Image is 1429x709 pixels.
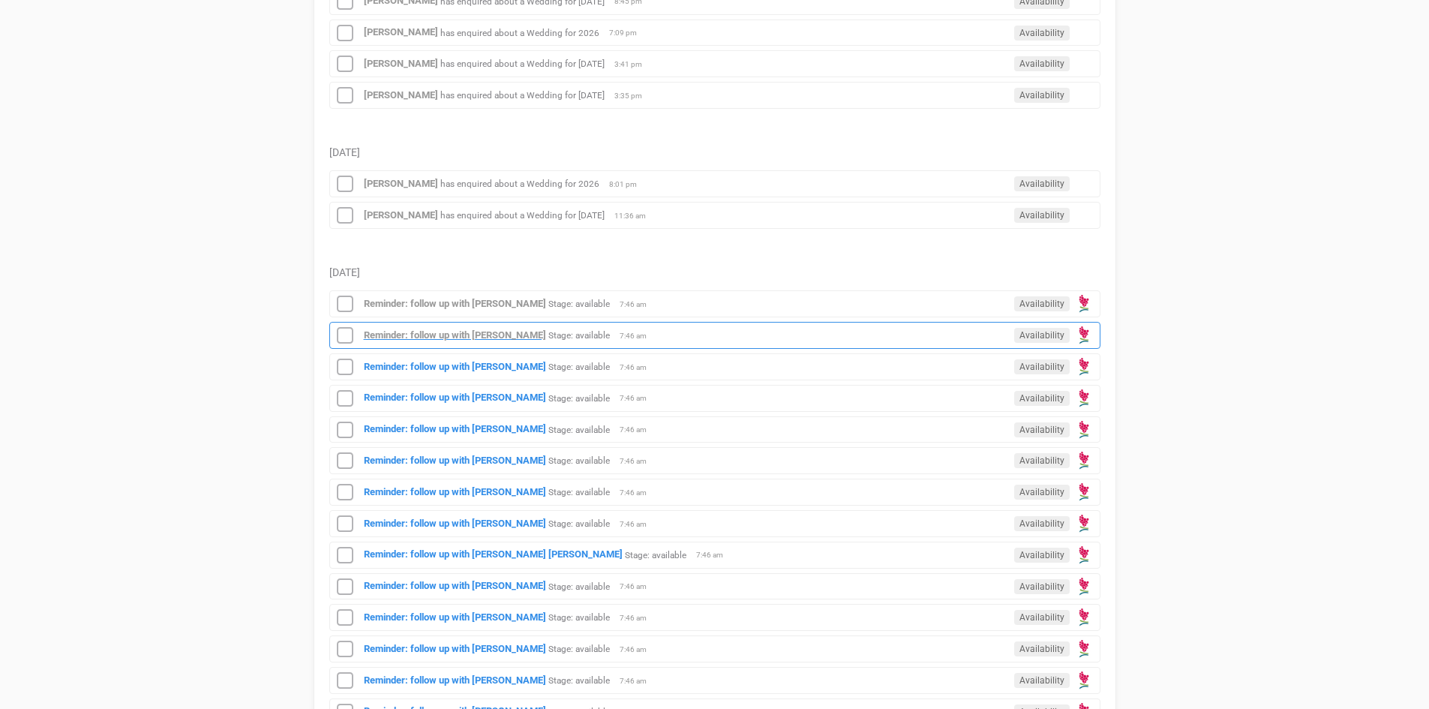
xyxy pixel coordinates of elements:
img: open-uri20190322-4-14wp8y4 [1073,513,1094,534]
img: open-uri20190322-4-14wp8y4 [1073,607,1094,628]
a: Reminder: follow up with [PERSON_NAME] [364,674,546,686]
span: Availability [1014,579,1070,594]
small: Stage: available [625,549,686,560]
span: Availability [1014,56,1070,71]
span: Availability [1014,673,1070,688]
span: 11:36 am [614,211,652,221]
small: Stage: available [548,518,610,529]
small: Stage: available [548,644,610,654]
span: Availability [1014,359,1070,374]
span: Availability [1014,88,1070,103]
span: 7:46 am [620,425,657,435]
small: Stage: available [548,487,610,497]
a: Reminder: follow up with [PERSON_NAME] [364,423,546,434]
small: has enquired about a Wedding for [DATE] [440,59,605,69]
a: Reminder: follow up with [PERSON_NAME] [364,580,546,591]
small: has enquired about a Wedding for [DATE] [440,90,605,101]
span: 7:46 am [620,581,657,592]
span: 7:46 am [620,456,657,467]
small: Stage: available [548,299,610,309]
img: open-uri20190322-4-14wp8y4 [1073,545,1094,566]
img: open-uri20190322-4-14wp8y4 [1073,576,1094,597]
span: 7:46 am [620,488,657,498]
span: Availability [1014,422,1070,437]
span: Availability [1014,208,1070,223]
small: Stage: available [548,581,610,591]
a: [PERSON_NAME] [364,209,438,221]
span: 7:46 am [620,519,657,530]
a: Reminder: follow up with [PERSON_NAME] [364,518,546,529]
a: Reminder: follow up with [PERSON_NAME] [364,611,546,623]
small: Stage: available [548,424,610,434]
span: Availability [1014,485,1070,500]
img: open-uri20190322-4-14wp8y4 [1073,356,1094,377]
span: 7:46 am [620,393,657,404]
a: [PERSON_NAME] [364,26,438,38]
a: [PERSON_NAME] [364,89,438,101]
span: 7:09 pm [609,28,647,38]
a: Reminder: follow up with [PERSON_NAME] [364,486,546,497]
h5: [DATE] [329,267,1100,278]
span: Availability [1014,328,1070,343]
span: Availability [1014,610,1070,625]
small: Stage: available [548,455,610,466]
img: open-uri20190322-4-14wp8y4 [1073,638,1094,659]
span: 7:46 am [620,331,657,341]
small: Stage: available [548,330,610,341]
a: Reminder: follow up with [PERSON_NAME] [364,361,546,372]
a: [PERSON_NAME] [364,178,438,189]
span: 7:46 am [620,676,657,686]
span: 7:46 am [620,644,657,655]
span: 3:35 pm [614,91,652,101]
small: has enquired about a Wedding for [DATE] [440,210,605,221]
h5: [DATE] [329,147,1100,158]
small: Stage: available [548,675,610,686]
a: [PERSON_NAME] [364,58,438,69]
img: open-uri20190322-4-14wp8y4 [1073,450,1094,471]
small: Stage: available [548,612,610,623]
span: Availability [1014,391,1070,406]
a: Reminder: follow up with [PERSON_NAME] [364,298,546,309]
small: Stage: available [548,392,610,403]
a: Reminder: follow up with [PERSON_NAME] [PERSON_NAME] [364,548,623,560]
small: has enquired about a Wedding for 2026 [440,27,599,38]
span: Availability [1014,453,1070,468]
small: has enquired about a Wedding for 2026 [440,179,599,189]
strong: Reminder: follow up with [PERSON_NAME] [364,392,546,403]
span: Availability [1014,296,1070,311]
span: 8:01 pm [609,179,647,190]
span: Availability [1014,176,1070,191]
a: Reminder: follow up with [PERSON_NAME] [364,455,546,466]
span: Availability [1014,641,1070,656]
span: 7:46 am [696,550,734,560]
small: Stage: available [548,362,610,372]
span: 7:46 am [620,299,657,310]
img: open-uri20190322-4-14wp8y4 [1073,419,1094,440]
span: Availability [1014,26,1070,41]
span: Availability [1014,516,1070,531]
span: Availability [1014,548,1070,563]
a: Reminder: follow up with [PERSON_NAME] [364,643,546,654]
span: 7:46 am [620,362,657,373]
a: Reminder: follow up with [PERSON_NAME] [364,329,546,341]
img: open-uri20190322-4-14wp8y4 [1073,670,1094,691]
img: open-uri20190322-4-14wp8y4 [1073,325,1094,346]
img: open-uri20190322-4-14wp8y4 [1073,293,1094,314]
img: open-uri20190322-4-14wp8y4 [1073,482,1094,503]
